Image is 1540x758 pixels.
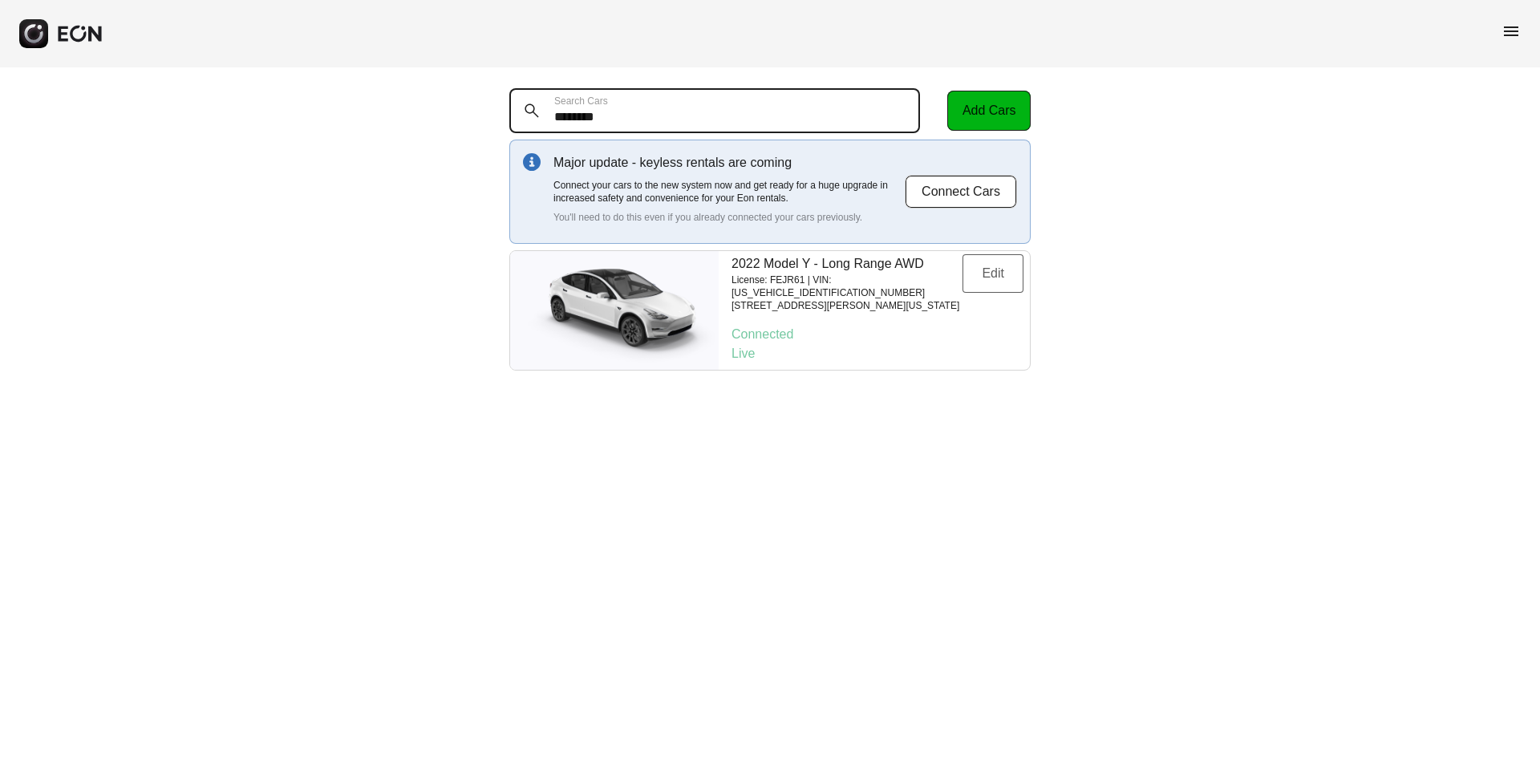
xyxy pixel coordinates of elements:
p: Connect your cars to the new system now and get ready for a huge upgrade in increased safety and ... [553,179,905,205]
p: Major update - keyless rentals are coming [553,153,905,172]
label: Search Cars [554,95,608,107]
img: car [510,258,719,363]
button: Edit [962,254,1023,293]
button: Add Cars [947,91,1031,131]
p: You'll need to do this even if you already connected your cars previously. [553,211,905,224]
img: info [523,153,541,171]
p: License: FEJR61 | VIN: [US_VEHICLE_IDENTIFICATION_NUMBER] [731,274,962,299]
p: [STREET_ADDRESS][PERSON_NAME][US_STATE] [731,299,962,312]
p: Live [731,344,1023,363]
button: Connect Cars [905,175,1017,209]
p: 2022 Model Y - Long Range AWD [731,254,962,274]
p: Connected [731,325,1023,344]
span: menu [1501,22,1521,41]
